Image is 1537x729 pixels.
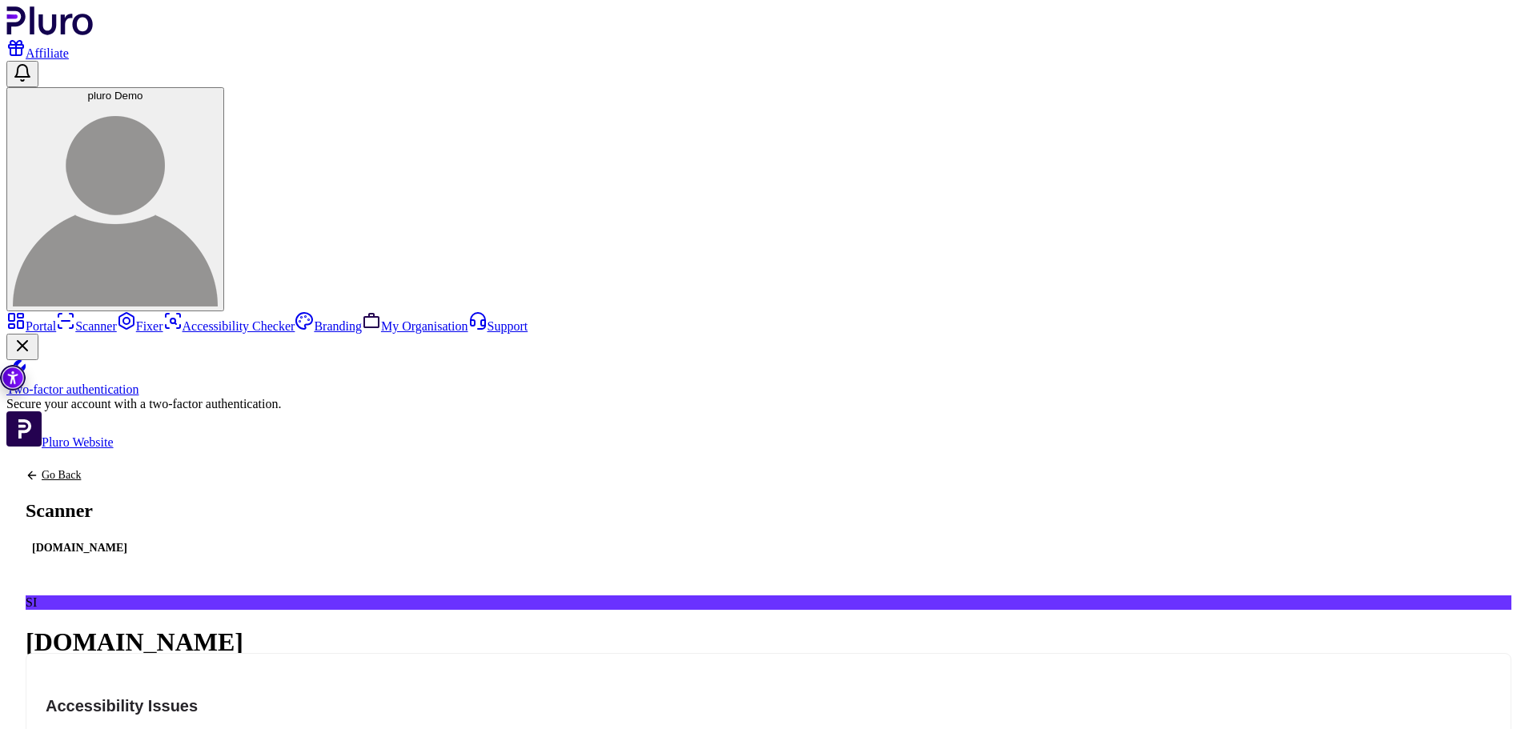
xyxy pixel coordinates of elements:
[6,24,94,38] a: Logo
[6,46,69,60] a: Affiliate
[88,90,143,102] span: pluro Demo
[26,595,1511,610] div: SI
[6,397,1531,411] div: Secure your account with a two-factor authentication.
[6,334,38,360] button: Close Two-factor authentication notification
[6,360,1531,397] a: Two-factor authentication
[163,319,295,333] a: Accessibility Checker
[468,319,528,333] a: Support
[295,319,362,333] a: Branding
[6,319,56,333] a: Portal
[6,87,224,311] button: pluro Demopluro Demo
[26,627,1511,657] h1: [DOMAIN_NAME]
[56,319,117,333] a: Scanner
[6,435,114,449] a: Open Pluro Website
[13,102,218,306] img: pluro Demo
[46,695,1491,717] h4: Accessibility Issues
[117,319,163,333] a: Fixer
[362,319,468,333] a: My Organisation
[6,61,38,87] button: Open notifications, you have 0 new notifications
[6,311,1531,450] aside: Sidebar menu
[26,539,134,557] div: [DOMAIN_NAME]
[6,383,1531,397] div: Two-factor authentication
